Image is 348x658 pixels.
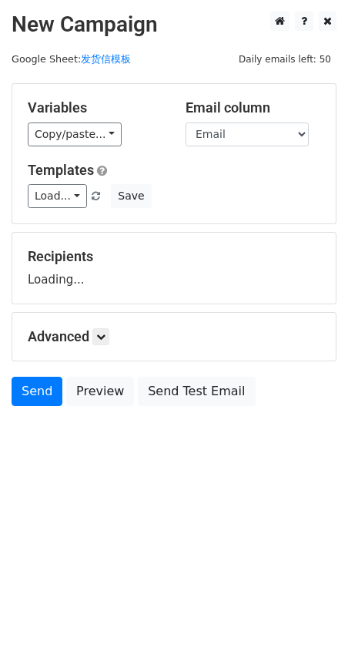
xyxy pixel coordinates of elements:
[12,377,62,406] a: Send
[233,53,336,65] a: Daily emails left: 50
[28,248,320,288] div: Loading...
[28,99,162,116] h5: Variables
[138,377,255,406] a: Send Test Email
[186,99,320,116] h5: Email column
[81,53,131,65] a: 发货信模板
[111,184,151,208] button: Save
[28,248,320,265] h5: Recipients
[28,123,122,146] a: Copy/paste...
[12,53,131,65] small: Google Sheet:
[233,51,336,68] span: Daily emails left: 50
[66,377,134,406] a: Preview
[28,184,87,208] a: Load...
[28,328,320,345] h5: Advanced
[28,162,94,178] a: Templates
[12,12,336,38] h2: New Campaign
